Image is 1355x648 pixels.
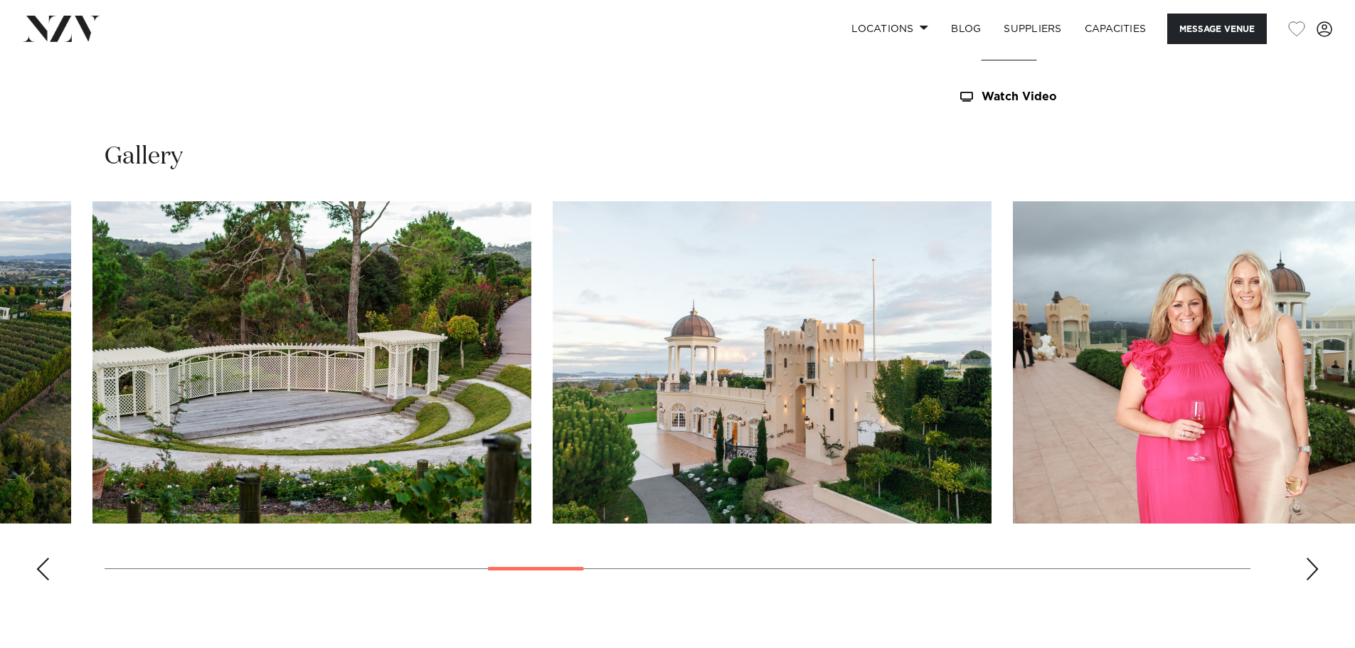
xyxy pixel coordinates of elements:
button: Message Venue [1167,14,1267,44]
h2: Gallery [105,141,183,173]
img: nzv-logo.png [23,16,100,41]
a: Capacities [1073,14,1158,44]
a: Locations [840,14,940,44]
a: BLOG [940,14,992,44]
a: SUPPLIERS [992,14,1073,44]
a: Watch Video [958,91,1190,103]
swiper-slide: 11 / 30 [92,201,531,524]
swiper-slide: 12 / 30 [553,201,992,524]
